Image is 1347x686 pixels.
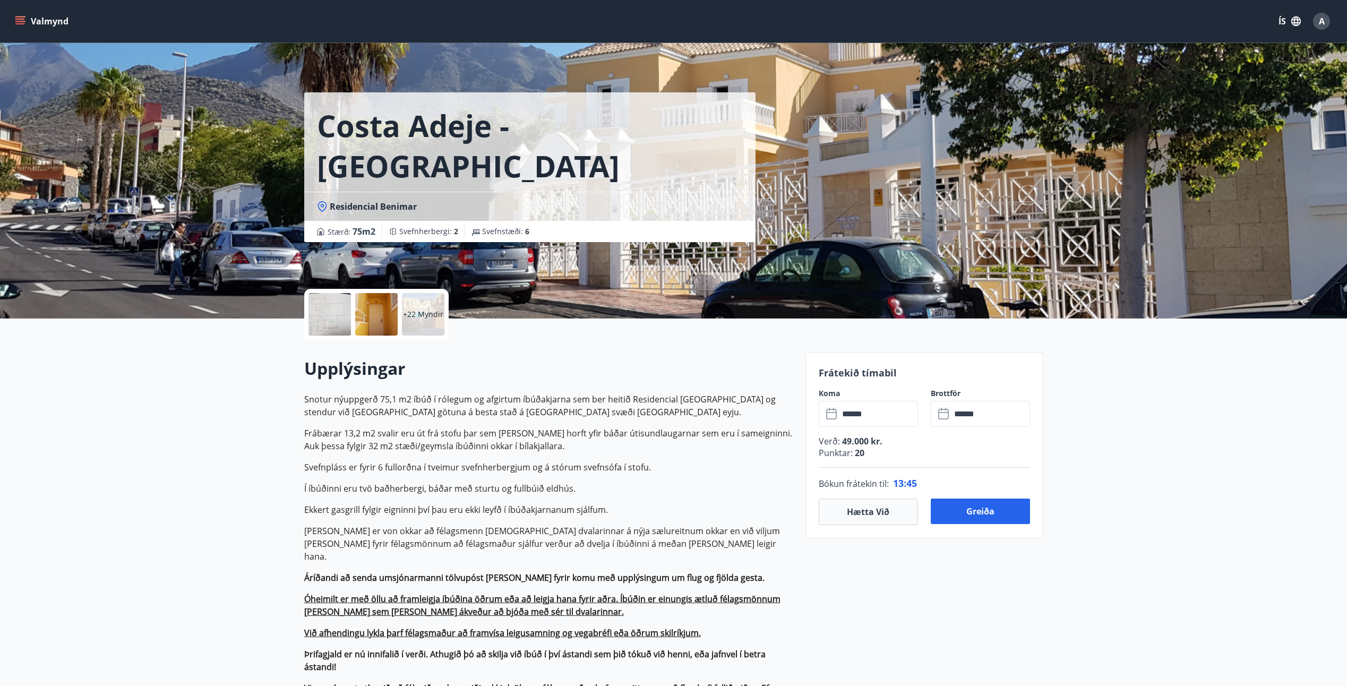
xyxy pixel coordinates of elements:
p: Verð : [819,435,1030,447]
h2: Upplýsingar [304,357,793,380]
span: 45 [906,477,917,490]
span: Residencial Benimar [330,201,417,212]
ins: Óheimilt er með öllu að framleigja íbúðina öðrum eða að leigja hana fyrir aðra. Íbúðin er einungi... [304,593,780,618]
span: 2 [454,226,458,236]
p: Svefnpláss er fyrir 6 fullorðna í tveimur svefnherbergjum og á stórum svefnsófa í stofu. [304,461,793,474]
button: Hætta við [819,499,918,525]
h1: Costa Adeje -[GEOGRAPHIC_DATA] [317,105,743,186]
span: Bókun frátekin til : [819,477,889,490]
button: ÍS [1273,12,1307,31]
strong: Áríðandi að senda umsjónarmanni tölvupóst [PERSON_NAME] fyrir komu með upplýsingum um flug og fjö... [304,572,765,584]
span: A [1319,15,1325,27]
span: Svefnstæði : [482,226,529,237]
p: +22 Myndir [403,309,443,320]
p: Frábærar 13,2 m2 svalir eru út frá stofu þar sem [PERSON_NAME] horft yfir báðar útisundlaugarnar ... [304,427,793,452]
span: 20 [853,447,864,459]
span: Svefnherbergi : [399,226,458,237]
span: 13 : [893,477,906,490]
p: Í íbúðinni eru tvö baðherbergi, báðar með sturtu og fullbúið eldhús. [304,482,793,495]
strong: Þrifagjald er nú innifalið í verði. Athugið þó að skilja við íbúð í því ástandi sem þið tókuð við... [304,648,766,673]
button: Greiða [931,499,1030,524]
label: Koma [819,388,918,399]
p: Snotur nýuppgerð 75,1 m2 íbúð í rólegum og afgirtum íbúðakjarna sem ber heitið Residencial [GEOGR... [304,393,793,418]
p: Ekkert gasgrill fylgir eigninni því þau eru ekki leyfð í íbúðakjarnanum sjálfum. [304,503,793,516]
p: Frátekið tímabil [819,366,1030,380]
span: 6 [525,226,529,236]
label: Brottför [931,388,1030,399]
ins: Við afhendingu lykla þarf félagsmaður að framvísa leigusamning og vegabréfi eða öðrum skilríkjum. [304,627,701,639]
button: A [1309,8,1334,34]
span: 75 m2 [353,226,375,237]
span: Stærð : [328,225,375,238]
span: 49.000 kr. [840,435,882,447]
button: menu [13,12,73,31]
p: Punktar : [819,447,1030,459]
p: [PERSON_NAME] er von okkar að félagsmenn [DEMOGRAPHIC_DATA] dvalarinnar á nýja sælureitnum okkar ... [304,525,793,563]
